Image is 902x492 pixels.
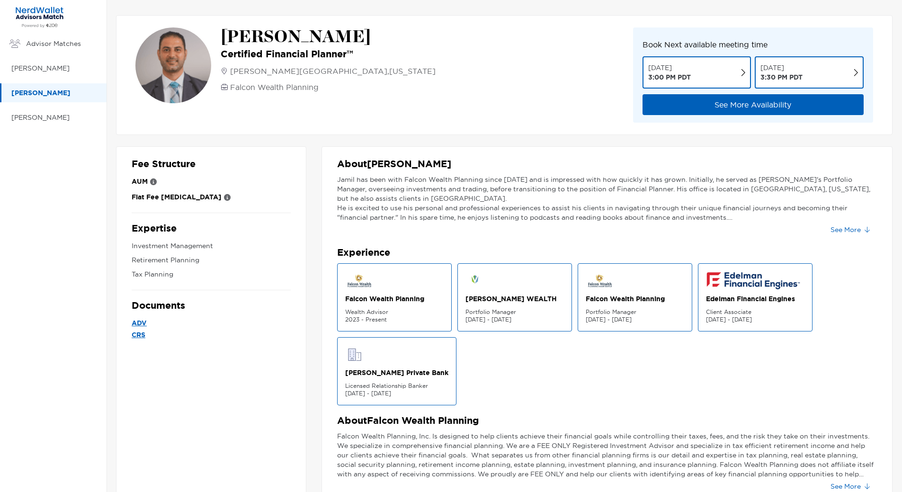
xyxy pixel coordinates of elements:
[706,316,804,323] p: [DATE] - [DATE]
[760,63,803,72] p: [DATE]
[648,63,691,72] p: [DATE]
[221,27,436,46] p: [PERSON_NAME]
[132,268,291,280] p: Tax Planning
[345,294,444,304] p: Falcon Wealth Planning
[337,415,877,427] p: About Falcon Wealth Planning
[760,72,803,82] p: 3:30 PM PDT
[345,308,444,316] p: Wealth Advisor
[337,203,877,222] p: He is excited to use his personal and professional experiences to assist his clients in navigatin...
[11,112,97,124] p: [PERSON_NAME]
[345,345,364,364] img: firm logo
[648,72,691,82] p: 3:00 PM PDT
[337,431,877,479] p: Falcon Wealth Planning, Inc. Is designed to help clients achieve their financial goals while cont...
[230,65,436,77] p: [PERSON_NAME][GEOGRAPHIC_DATA] , [US_STATE]
[465,271,484,290] img: firm logo
[586,308,684,316] p: Portfolio Manager
[11,87,97,99] p: [PERSON_NAME]
[345,271,374,290] img: firm logo
[465,308,564,316] p: Portfolio Manager
[345,368,448,377] p: [PERSON_NAME] Private Bank
[132,240,291,252] p: Investment Management
[26,38,97,50] p: Advisor Matches
[132,317,291,329] a: ADV
[132,176,148,188] p: AUM
[221,48,436,60] p: Certified Financial Planner™
[706,294,804,304] p: Edelman Financial Engines
[643,39,864,51] p: Book Next available meeting time
[337,158,877,170] p: About [PERSON_NAME]
[345,316,444,323] p: 2023 - Present
[135,27,211,103] img: avatar
[345,390,448,397] p: [DATE] - [DATE]
[132,254,291,266] p: Retirement Planning
[465,316,564,323] p: [DATE] - [DATE]
[132,158,291,170] p: Fee Structure
[337,247,877,259] p: Experience
[132,329,291,341] a: CRS
[706,271,801,290] img: firm logo
[706,308,804,316] p: Client Associate
[11,6,68,28] img: Zoe Financial
[643,94,864,115] button: See More Availability
[11,63,97,74] p: [PERSON_NAME]
[586,316,684,323] p: [DATE] - [DATE]
[345,382,448,390] p: Licensed Relationship Banker
[465,294,564,304] p: [PERSON_NAME] WEALTH
[755,56,864,89] button: [DATE] 3:30 PM PDT
[230,81,319,93] p: Falcon Wealth Planning
[586,271,614,290] img: firm logo
[823,222,877,237] button: See More
[337,175,877,203] p: Jamil has been with Falcon Wealth Planning since [DATE] and is impressed with how quickly it has ...
[586,294,684,304] p: Falcon Wealth Planning
[132,300,291,312] p: Documents
[132,191,222,203] p: Flat Fee [MEDICAL_DATA]
[643,56,751,89] button: [DATE] 3:00 PM PDT
[132,223,291,234] p: Expertise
